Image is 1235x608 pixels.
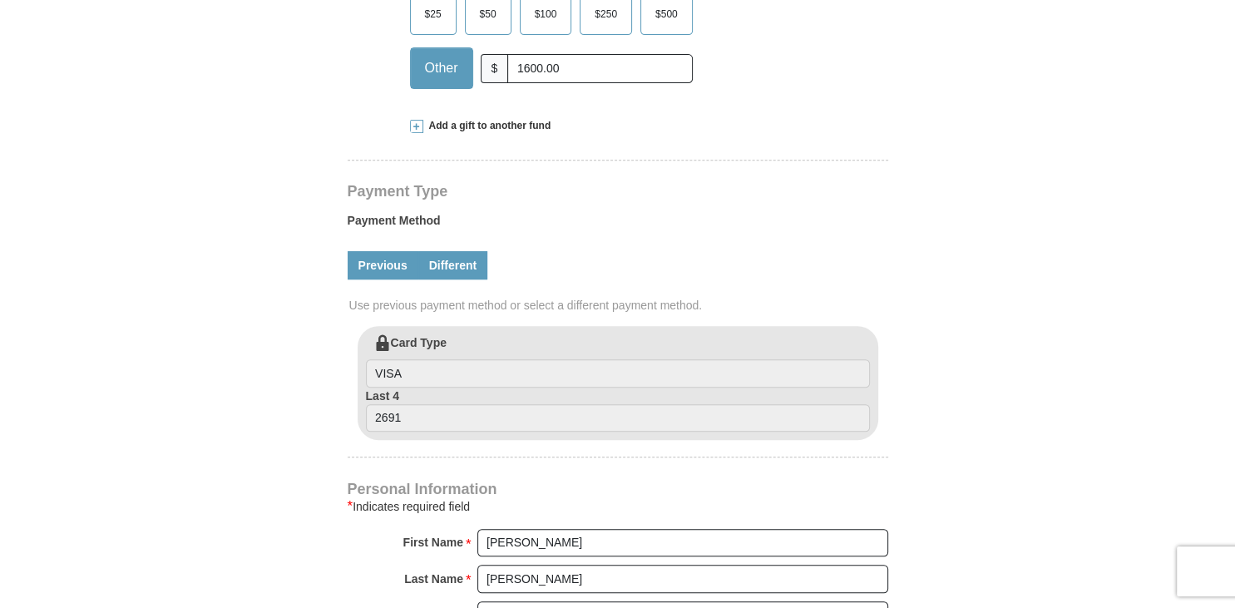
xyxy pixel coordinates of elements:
input: Card Type [366,359,870,388]
a: Different [418,251,488,279]
span: $50 [472,2,505,27]
input: Last 4 [366,404,870,433]
span: Other [417,56,467,81]
label: Payment Method [348,212,888,237]
strong: First Name [403,531,463,554]
span: $ [481,54,509,83]
div: Indicates required field [348,497,888,517]
span: $25 [417,2,450,27]
span: $250 [586,2,625,27]
strong: Last Name [404,567,463,591]
input: Other Amount [507,54,692,83]
a: Previous [348,251,418,279]
h4: Personal Information [348,482,888,496]
span: Use previous payment method or select a different payment method. [349,297,890,314]
label: Last 4 [366,388,870,433]
label: Card Type [366,334,870,388]
span: $100 [526,2,566,27]
span: $500 [647,2,686,27]
span: Add a gift to another fund [423,119,551,133]
h4: Payment Type [348,185,888,198]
